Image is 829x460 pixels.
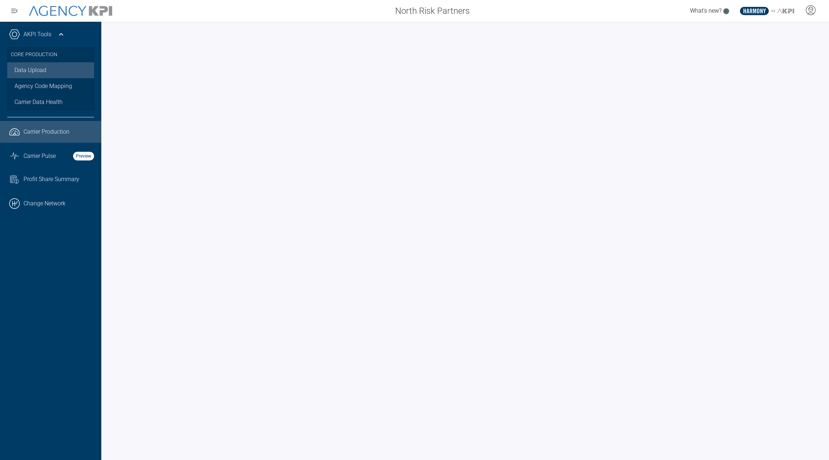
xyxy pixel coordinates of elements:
a: Agency Code Mapping [7,78,94,94]
span: Carrier Production [24,127,69,136]
a: Carrier Data Health [7,94,94,110]
h3: Core Production [11,47,90,62]
a: Data Upload [7,62,94,78]
span: What's new? [690,7,722,14]
span: Carrier Data Health [14,98,63,106]
span: North Risk Partners [395,4,470,17]
img: AgencyKPI [29,6,112,16]
strong: Preview [73,152,94,160]
span: Carrier Pulse [24,152,56,160]
span: Profit Share Summary [24,175,79,184]
a: AKPI Tools [24,30,51,39]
